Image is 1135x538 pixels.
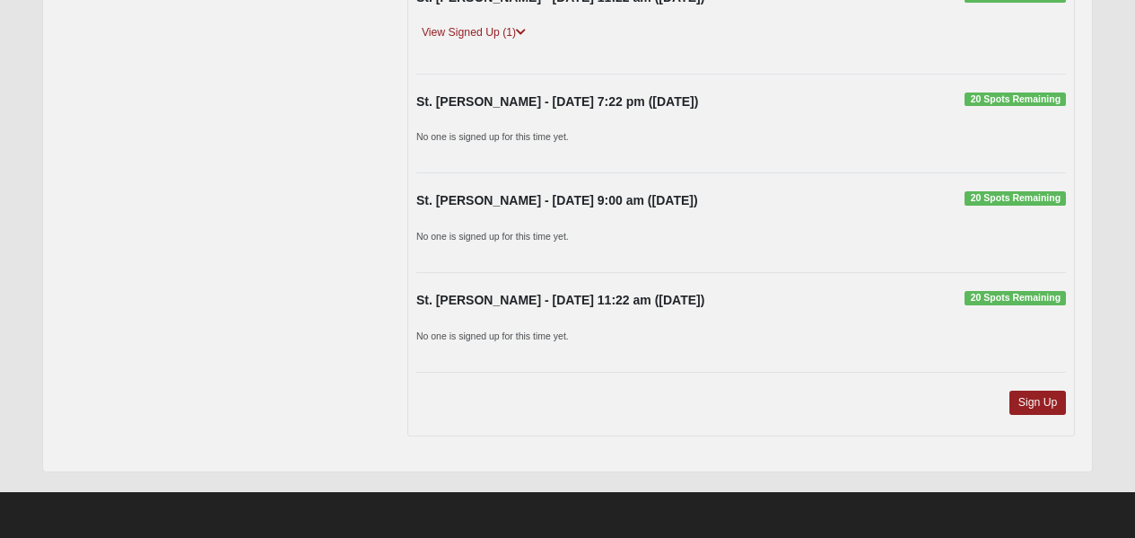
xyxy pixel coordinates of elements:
[416,231,569,242] small: No one is signed up for this time yet.
[416,193,698,207] strong: St. [PERSON_NAME] - [DATE] 9:00 am ([DATE])
[416,23,531,42] a: View Signed Up (1)
[416,293,705,307] strong: St. [PERSON_NAME] - [DATE] 11:22 am ([DATE])
[965,191,1066,206] span: 20 Spots Remaining
[416,94,698,109] strong: St. [PERSON_NAME] - [DATE] 7:22 pm ([DATE])
[965,291,1066,305] span: 20 Spots Remaining
[1009,391,1067,415] a: Sign Up
[416,131,569,142] small: No one is signed up for this time yet.
[965,93,1066,107] span: 20 Spots Remaining
[416,331,569,341] small: No one is signed up for this time yet.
